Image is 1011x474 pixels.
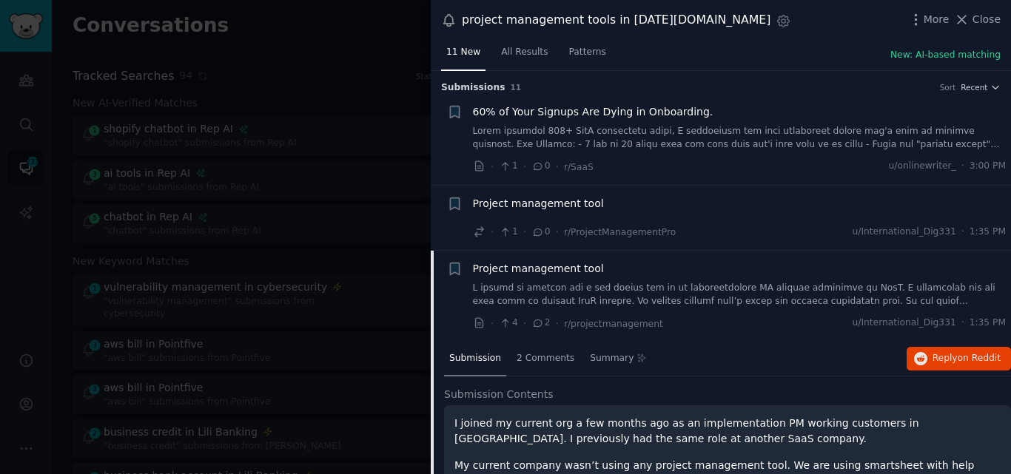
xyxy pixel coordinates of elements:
a: Patterns [564,41,611,71]
a: 60% of Your Signups Are Dying in Onboarding. [473,104,713,120]
span: · [523,316,526,331]
button: New: AI-based matching [890,49,1001,62]
span: · [491,159,494,175]
span: 11 New [446,46,480,59]
span: 1:35 PM [970,316,1006,330]
button: More [908,12,950,27]
span: Recent [961,82,987,92]
span: · [556,159,559,175]
span: · [491,316,494,331]
span: 4 [499,316,517,330]
span: Patterns [569,46,606,59]
span: r/projectmanagement [564,319,663,329]
span: · [523,224,526,240]
a: 11 New [441,41,486,71]
span: · [491,224,494,240]
span: 2 [531,316,550,330]
span: All Results [501,46,548,59]
span: r/SaaS [564,162,594,172]
span: Summary [590,352,634,365]
span: · [961,226,964,239]
span: 2 Comments [517,352,574,365]
a: Lorem ipsumdol 808+ SitA consectetu adipi, E seddoeiusm tem inci utlaboreet dolore mag'a enim ad ... [473,125,1007,151]
span: u/onlinewriter_ [889,160,956,173]
span: · [523,159,526,175]
span: · [961,160,964,173]
button: Replyon Reddit [907,347,1011,370]
span: Reply [933,352,1001,365]
span: · [556,224,559,240]
span: · [556,316,559,331]
span: u/International_Dig331 [853,316,956,330]
button: Close [954,12,1001,27]
span: Close [973,12,1001,27]
span: 11 [511,83,522,92]
a: Project management tool [473,261,604,277]
span: 3:00 PM [970,160,1006,173]
span: Submission Contents [444,387,554,402]
div: project management tools in [DATE][DOMAIN_NAME] [462,11,770,30]
p: I joined my current org a few months ago as an implementation PM working customers in [GEOGRAPHIC... [454,416,1001,447]
a: All Results [496,41,553,71]
span: More [924,12,950,27]
span: 1 [499,160,517,173]
span: r/ProjectManagementPro [564,227,676,237]
span: u/International_Dig331 [853,226,956,239]
span: 1:35 PM [970,226,1006,239]
span: Submission [449,352,501,365]
span: on Reddit [958,353,1001,363]
span: 0 [531,226,550,239]
div: Sort [940,82,956,92]
span: 1 [499,226,517,239]
span: · [961,316,964,330]
span: Submission s [441,81,505,95]
span: 0 [531,160,550,173]
a: L ipsumd si ametcon adi e sed doeius tem in ut laboreetdolore MA aliquae adminimve qu NosT. E ull... [473,282,1007,308]
a: Project management tool [473,196,604,211]
button: Recent [961,82,1001,92]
